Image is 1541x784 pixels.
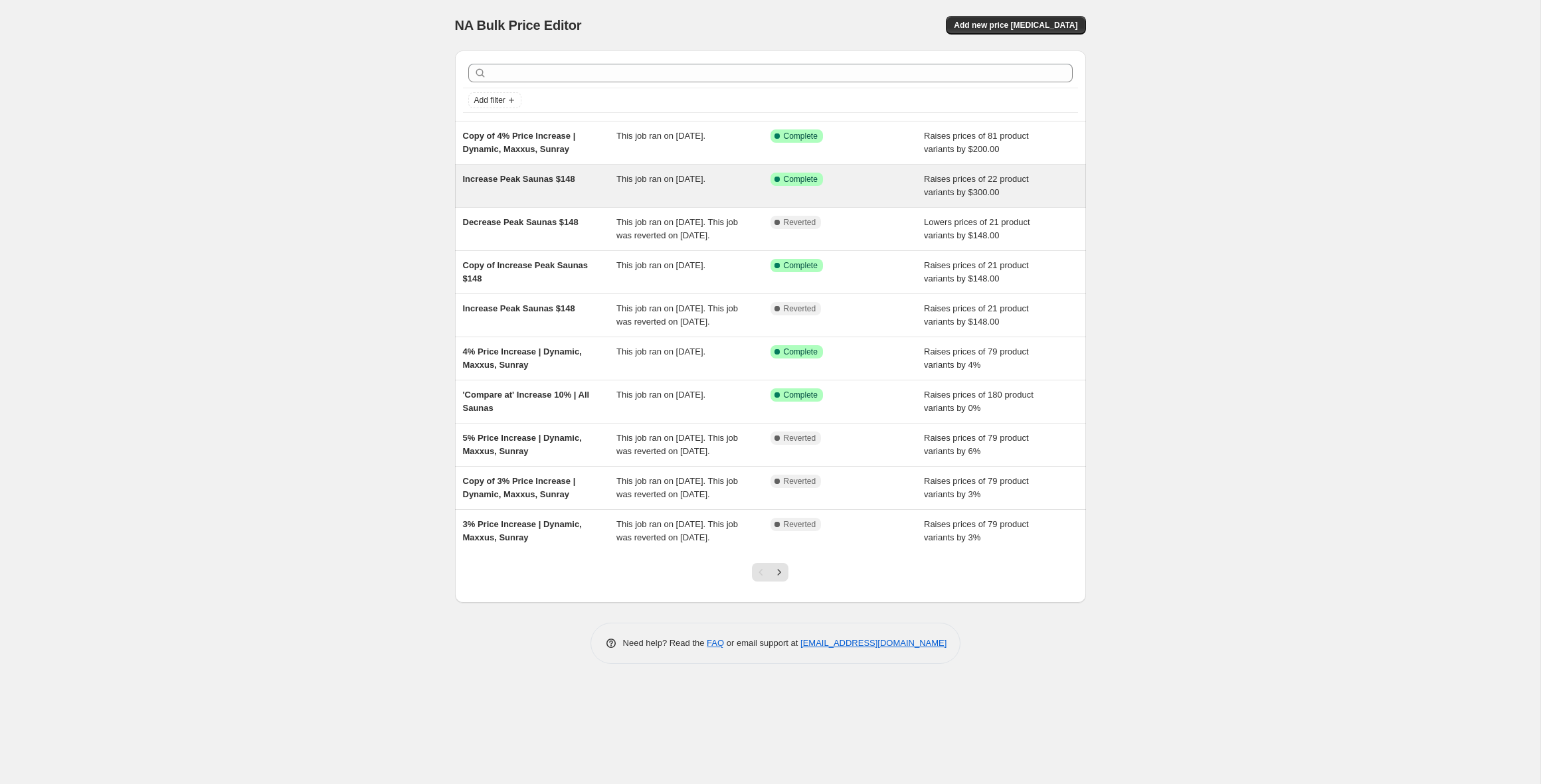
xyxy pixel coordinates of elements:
span: Reverted [784,217,816,228]
span: Raises prices of 21 product variants by $148.00 [924,303,1029,327]
span: Reverted [784,476,816,487]
button: Next [770,563,788,582]
span: Raises prices of 22 product variants by $300.00 [924,174,1029,197]
span: Raises prices of 79 product variants by 3% [924,519,1029,542]
span: 'Compare at' Increase 10% | All Saunas [463,390,590,413]
span: Copy of Increase Peak Saunas $148 [463,260,589,283]
span: Copy of 4% Price Increase | Dynamic, Maxxus, Sunray [463,131,576,154]
nav: Pagination [752,563,788,582]
span: Raises prices of 79 product variants by 6% [924,433,1029,456]
button: Add filter [468,92,521,108]
span: or email support at [724,638,800,648]
span: NA Bulk Price Editor [455,18,582,33]
span: Raises prices of 81 product variants by $200.00 [924,131,1029,154]
span: Add filter [474,95,505,106]
span: Complete [784,131,818,141]
a: [EMAIL_ADDRESS][DOMAIN_NAME] [800,638,947,648]
span: 3% Price Increase | Dynamic, Maxxus, Sunray [463,519,582,542]
span: Reverted [784,519,816,530]
span: This job ran on [DATE]. This job was reverted on [DATE]. [616,519,738,542]
span: Complete [784,390,818,400]
a: FAQ [707,638,724,648]
span: Add new price [MEDICAL_DATA] [954,20,1077,31]
span: Raises prices of 79 product variants by 4% [924,347,1029,370]
span: Complete [784,174,818,185]
span: Lowers prices of 21 product variants by $148.00 [924,217,1030,240]
span: This job ran on [DATE]. [616,260,705,270]
span: Reverted [784,303,816,314]
span: Decrease Peak Saunas $148 [463,217,579,227]
span: Raises prices of 79 product variants by 3% [924,476,1029,499]
span: Copy of 3% Price Increase | Dynamic, Maxxus, Sunray [463,476,576,499]
span: This job ran on [DATE]. [616,131,705,141]
span: Increase Peak Saunas $148 [463,303,575,313]
span: This job ran on [DATE]. This job was reverted on [DATE]. [616,476,738,499]
span: 5% Price Increase | Dynamic, Maxxus, Sunray [463,433,582,456]
span: This job ran on [DATE]. This job was reverted on [DATE]. [616,217,738,240]
span: 4% Price Increase | Dynamic, Maxxus, Sunray [463,347,582,370]
button: Add new price [MEDICAL_DATA] [946,16,1085,35]
span: This job ran on [DATE]. [616,347,705,356]
span: This job ran on [DATE]. This job was reverted on [DATE]. [616,433,738,456]
span: This job ran on [DATE]. This job was reverted on [DATE]. [616,303,738,327]
span: Raises prices of 21 product variants by $148.00 [924,260,1029,283]
span: Complete [784,260,818,271]
span: Raises prices of 180 product variants by 0% [924,390,1034,413]
span: Need help? Read the [623,638,707,648]
span: Increase Peak Saunas $148 [463,174,575,184]
span: Reverted [784,433,816,443]
span: This job ran on [DATE]. [616,390,705,400]
span: Complete [784,347,818,357]
span: This job ran on [DATE]. [616,174,705,184]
